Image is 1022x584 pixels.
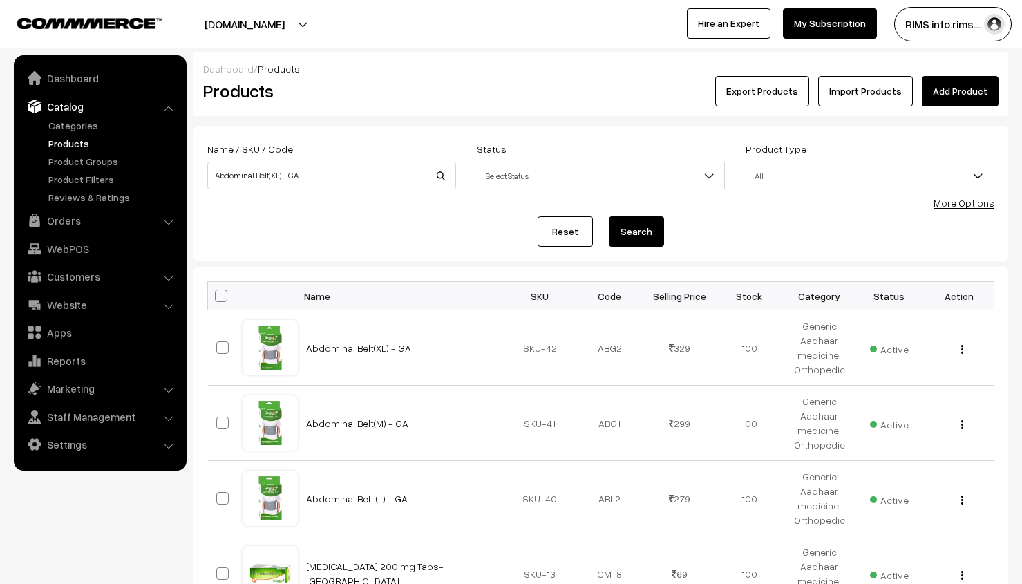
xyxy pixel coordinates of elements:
a: My Subscription [783,8,877,39]
img: user [984,14,1005,35]
span: Active [870,565,909,583]
a: Product Filters [45,172,182,187]
a: Staff Management [17,404,182,429]
th: Code [575,282,645,310]
a: Website [17,292,182,317]
td: SKU-41 [505,386,575,461]
a: Abdominal Belt(M) - GA [306,417,408,429]
td: Generic Aadhaar medicine, Orthopedic [784,461,854,536]
a: Catalog [17,94,182,119]
div: / [203,62,999,76]
td: Generic Aadhaar medicine, Orthopedic [784,310,854,386]
span: Active [870,489,909,507]
span: Select Status [477,164,725,188]
a: More Options [934,197,994,209]
a: WebPOS [17,236,182,261]
a: Product Groups [45,154,182,169]
a: Reports [17,348,182,373]
td: ABL2 [575,461,645,536]
td: 100 [715,310,784,386]
button: Export Products [715,76,809,106]
span: All [746,164,994,188]
h2: Products [203,80,455,102]
input: Name / SKU / Code [207,162,456,189]
button: Search [609,216,664,247]
span: Select Status [477,162,726,189]
td: ABG1 [575,386,645,461]
td: 100 [715,386,784,461]
img: Menu [961,571,963,580]
td: 279 [645,461,715,536]
td: 100 [715,461,784,536]
th: Selling Price [645,282,715,310]
label: Status [477,142,507,156]
a: Dashboard [17,66,182,91]
a: Abdominal Belt (L) - GA [306,493,408,505]
td: Generic Aadhaar medicine, Orthopedic [784,386,854,461]
a: Reviews & Ratings [45,190,182,205]
a: Reset [538,216,593,247]
span: Active [870,339,909,357]
a: Products [45,136,182,151]
label: Name / SKU / Code [207,142,293,156]
button: RIMS info.rims… [894,7,1012,41]
a: Customers [17,264,182,289]
span: All [746,162,994,189]
a: Apps [17,320,182,345]
label: Product Type [746,142,806,156]
a: Marketing [17,376,182,401]
th: Name [298,282,505,310]
th: Action [924,282,994,310]
button: [DOMAIN_NAME] [156,7,333,41]
a: Dashboard [203,63,254,75]
a: Settings [17,432,182,457]
span: Active [870,414,909,432]
img: Menu [961,496,963,505]
th: Status [854,282,924,310]
td: 329 [645,310,715,386]
a: Import Products [818,76,913,106]
a: COMMMERCE [17,14,138,30]
td: ABG2 [575,310,645,386]
th: Stock [715,282,784,310]
th: SKU [505,282,575,310]
td: SKU-42 [505,310,575,386]
span: Products [258,63,300,75]
img: Menu [961,420,963,429]
th: Category [784,282,854,310]
td: 299 [645,386,715,461]
img: COMMMERCE [17,18,162,28]
td: SKU-40 [505,461,575,536]
a: Categories [45,118,182,133]
img: Menu [961,345,963,354]
a: Add Product [922,76,999,106]
a: Orders [17,208,182,233]
a: Hire an Expert [687,8,770,39]
a: Abdominal Belt(XL) - GA [306,342,411,354]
